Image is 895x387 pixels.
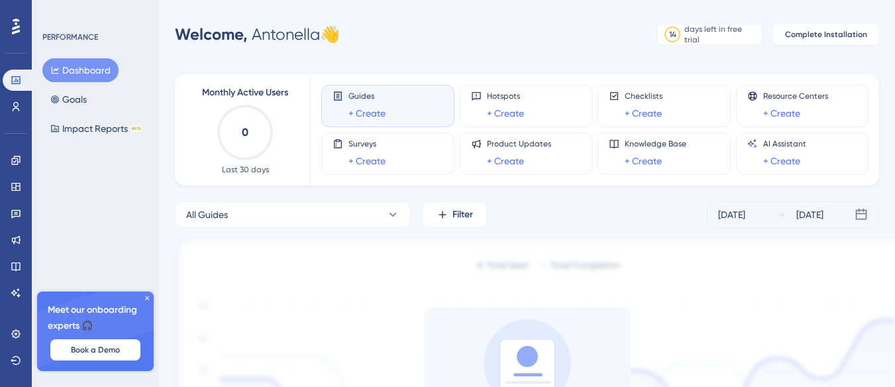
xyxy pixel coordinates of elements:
[71,345,120,355] span: Book a Demo
[625,91,662,101] span: Checklists
[42,32,98,42] div: PERFORMANCE
[42,58,119,82] button: Dashboard
[50,339,140,360] button: Book a Demo
[763,153,800,169] a: + Create
[796,207,823,223] div: [DATE]
[131,125,142,132] div: BETA
[625,138,686,149] span: Knowledge Base
[785,29,867,40] span: Complete Installation
[348,91,386,101] span: Guides
[452,207,473,223] span: Filter
[42,117,150,140] button: Impact ReportsBETA
[773,24,879,45] button: Complete Installation
[202,85,288,101] span: Monthly Active Users
[48,302,143,334] span: Meet our onboarding experts 🎧
[625,105,662,121] a: + Create
[242,126,248,138] text: 0
[669,29,676,40] div: 14
[487,138,551,149] span: Product Updates
[186,207,228,223] span: All Guides
[684,24,758,45] div: days left in free trial
[763,91,828,101] span: Resource Centers
[175,201,411,228] button: All Guides
[175,25,248,44] span: Welcome,
[763,138,806,149] span: AI Assistant
[222,164,269,175] span: Last 30 days
[487,105,524,121] a: + Create
[421,201,488,228] button: Filter
[175,24,340,45] div: Antonella 👋
[718,207,745,223] div: [DATE]
[348,153,386,169] a: + Create
[625,153,662,169] a: + Create
[487,153,524,169] a: + Create
[348,105,386,121] a: + Create
[763,105,800,121] a: + Create
[348,138,386,149] span: Surveys
[487,91,524,101] span: Hotspots
[42,87,95,111] button: Goals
